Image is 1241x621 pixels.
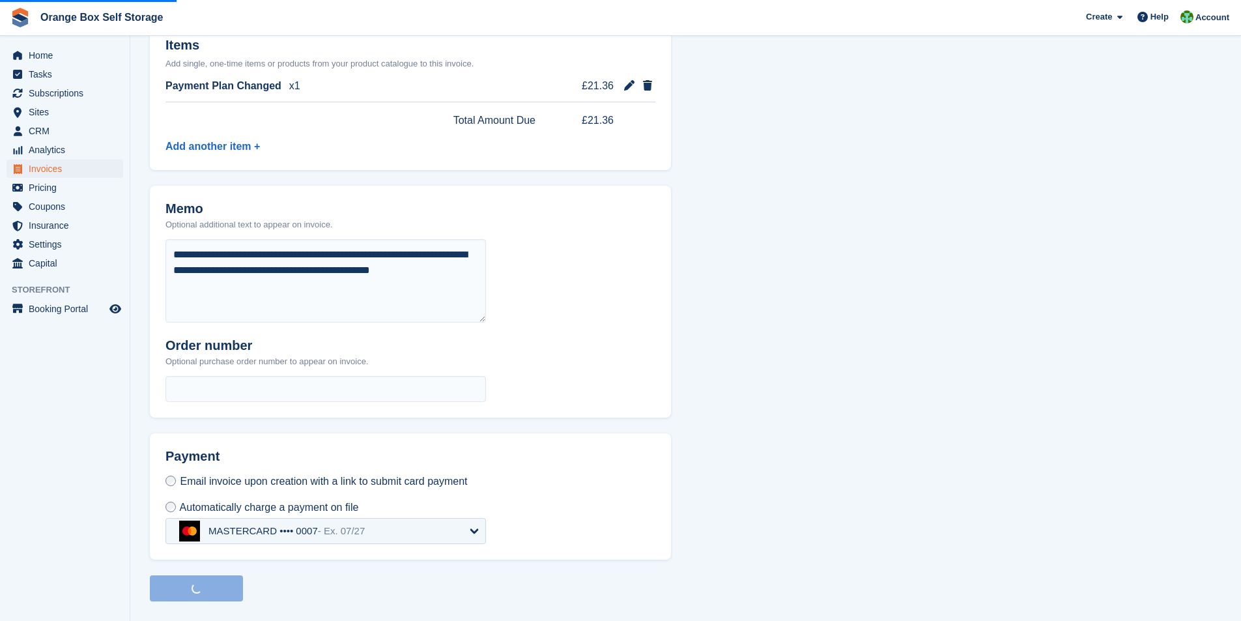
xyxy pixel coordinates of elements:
span: Pricing [29,179,107,197]
span: Coupons [29,197,107,216]
span: Create [1086,10,1112,23]
span: Capital [29,254,107,272]
a: menu [7,197,123,216]
span: x1 [289,78,300,94]
h2: Items [165,38,655,55]
a: menu [7,122,123,140]
a: menu [7,235,123,253]
span: Tasks [29,65,107,83]
span: £21.36 [564,113,614,128]
img: Binder Bhardwaj [1180,10,1193,23]
span: Subscriptions [29,84,107,102]
span: Payment Plan Changed [165,78,281,94]
span: Home [29,46,107,65]
a: menu [7,46,123,65]
img: stora-icon-8386f47178a22dfd0bd8f6a31ec36ba5ce8667c1dd55bd0f319d3a0aa187defe.svg [10,8,30,27]
span: CRM [29,122,107,140]
a: menu [7,65,123,83]
p: Add single, one-time items or products from your product catalogue to this invoice. [165,57,655,70]
h2: Order number [165,338,368,353]
a: menu [7,179,123,197]
p: Optional purchase order number to appear on invoice. [165,355,368,368]
span: £21.36 [564,78,614,94]
span: Settings [29,235,107,253]
a: menu [7,84,123,102]
span: Email invoice upon creation with a link to submit card payment [180,476,467,487]
span: Sites [29,103,107,121]
a: menu [7,160,123,178]
a: menu [7,216,123,235]
img: mastercard-a07748ee4cc84171796510105f4fa67e3d10aacf8b92b2c182d96136c942126d.svg [179,521,200,542]
h2: Payment [165,449,486,474]
a: menu [7,103,123,121]
span: Total Amount Due [453,113,535,128]
a: Orange Box Self Storage [35,7,169,28]
span: Insurance [29,216,107,235]
span: Storefront [12,283,130,296]
span: Booking Portal [29,300,107,318]
span: Help [1150,10,1169,23]
span: Invoices [29,160,107,178]
a: menu [7,300,123,318]
div: MASTERCARD •••• 0007 [208,525,365,537]
a: Preview store [107,301,123,317]
span: - Ex. 07/27 [318,525,365,536]
span: Automatically charge a payment on file [180,502,359,513]
input: Email invoice upon creation with a link to submit card payment [165,476,176,486]
span: Analytics [29,141,107,159]
span: Account [1195,11,1229,24]
a: menu [7,141,123,159]
h2: Memo [165,201,333,216]
input: Automatically charge a payment on file [165,502,176,512]
a: Add another item + [165,141,260,152]
p: Optional additional text to appear on invoice. [165,218,333,231]
a: menu [7,254,123,272]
